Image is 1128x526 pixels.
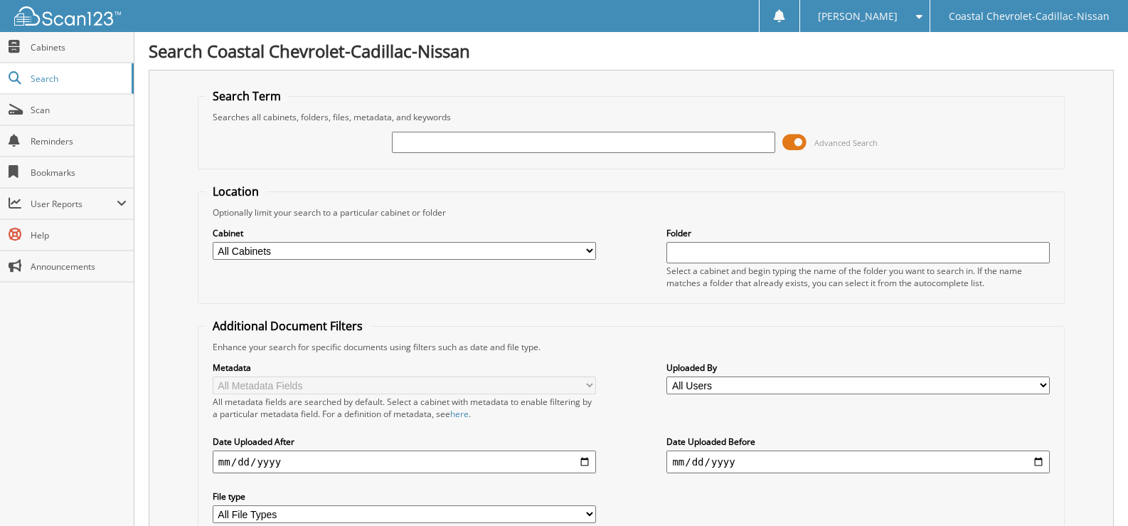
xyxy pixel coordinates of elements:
label: Metadata [213,362,596,374]
span: Bookmarks [31,167,127,179]
label: Folder [666,227,1050,239]
label: Uploaded By [666,362,1050,374]
span: Scan [31,104,127,116]
img: scan123-logo-white.svg [14,6,121,26]
span: Announcements [31,261,127,273]
label: Date Uploaded Before [666,436,1050,448]
input: start [213,451,596,473]
span: User Reports [31,198,117,210]
label: Cabinet [213,227,596,239]
legend: Additional Document Filters [206,318,370,334]
span: Reminders [31,135,127,147]
legend: Search Term [206,88,288,104]
a: here [450,408,469,420]
span: Advanced Search [814,137,878,148]
div: Enhance your search for specific documents using filters such as date and file type. [206,341,1057,353]
span: Search [31,73,124,85]
span: Help [31,229,127,241]
span: [PERSON_NAME] [818,12,898,21]
span: Cabinets [31,41,127,53]
div: Searches all cabinets, folders, files, metadata, and keywords [206,111,1057,123]
div: All metadata fields are searched by default. Select a cabinet with metadata to enable filtering b... [213,396,596,420]
label: Date Uploaded After [213,436,596,448]
input: end [666,451,1050,473]
label: File type [213,490,596,503]
div: Select a cabinet and begin typing the name of the folder you want to search in. If the name match... [666,265,1050,289]
span: Coastal Chevrolet-Cadillac-Nissan [949,12,1110,21]
h1: Search Coastal Chevrolet-Cadillac-Nissan [149,39,1114,63]
div: Optionally limit your search to a particular cabinet or folder [206,206,1057,219]
iframe: Chat Widget [1057,458,1128,526]
legend: Location [206,184,266,199]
